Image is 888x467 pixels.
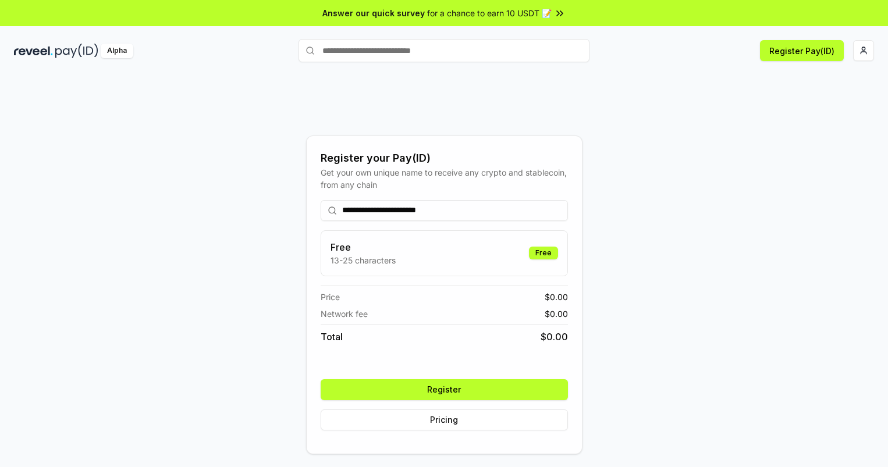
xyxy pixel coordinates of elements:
[331,254,396,266] p: 13-25 characters
[321,379,568,400] button: Register
[321,150,568,166] div: Register your Pay(ID)
[321,409,568,430] button: Pricing
[321,330,343,344] span: Total
[541,330,568,344] span: $ 0.00
[321,291,340,303] span: Price
[55,44,98,58] img: pay_id
[427,7,552,19] span: for a chance to earn 10 USDT 📝
[760,40,844,61] button: Register Pay(ID)
[529,247,558,259] div: Free
[545,291,568,303] span: $ 0.00
[331,240,396,254] h3: Free
[101,44,133,58] div: Alpha
[14,44,53,58] img: reveel_dark
[321,166,568,191] div: Get your own unique name to receive any crypto and stablecoin, from any chain
[321,308,368,320] span: Network fee
[545,308,568,320] span: $ 0.00
[322,7,425,19] span: Answer our quick survey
